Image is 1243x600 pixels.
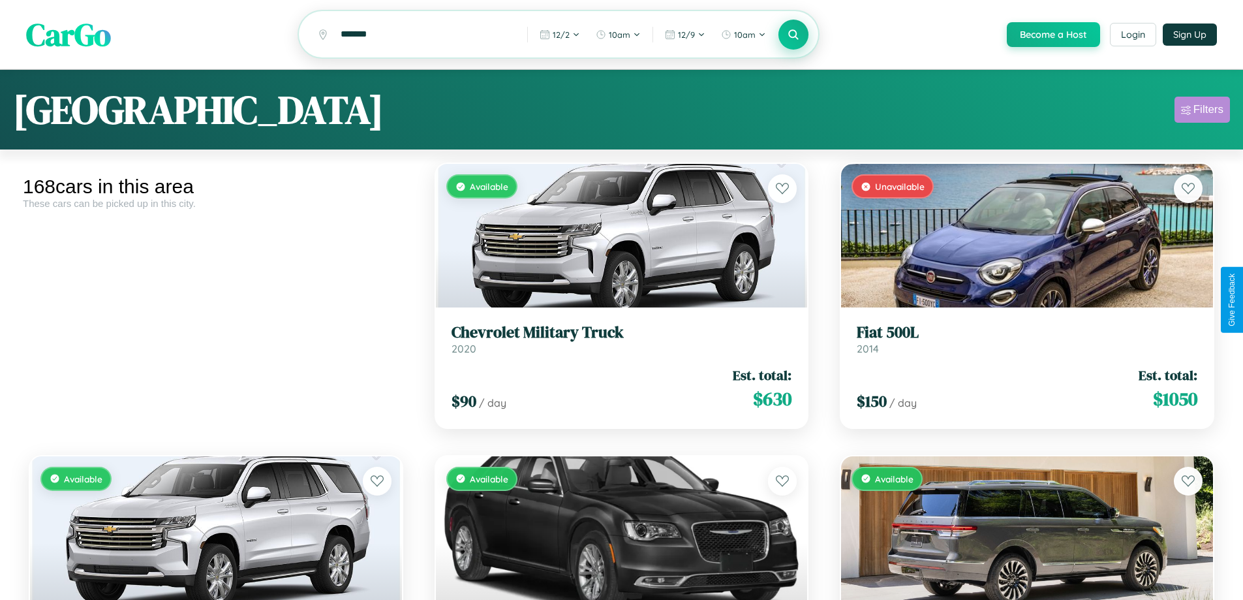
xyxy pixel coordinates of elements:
[64,473,102,484] span: Available
[609,29,630,40] span: 10am
[1153,386,1197,412] span: $ 1050
[875,473,913,484] span: Available
[452,323,792,355] a: Chevrolet Military Truck2020
[1193,103,1223,116] div: Filters
[1110,23,1156,46] button: Login
[857,323,1197,355] a: Fiat 500L2014
[26,13,111,56] span: CarGo
[452,390,476,412] span: $ 90
[857,390,887,412] span: $ 150
[1007,22,1100,47] button: Become a Host
[23,198,409,209] div: These cars can be picked up in this city.
[658,24,712,45] button: 12/9
[13,83,384,136] h1: [GEOGRAPHIC_DATA]
[1174,97,1230,123] button: Filters
[1139,366,1197,385] span: Est. total:
[23,176,409,198] div: 168 cars in this area
[889,396,917,409] span: / day
[1163,24,1217,46] button: Sign Up
[470,473,508,484] span: Available
[875,181,925,192] span: Unavailable
[857,323,1197,342] h3: Fiat 500L
[553,29,570,40] span: 12 / 2
[857,342,879,355] span: 2014
[1227,274,1236,326] div: Give Feedback
[452,323,792,342] h3: Chevrolet Military Truck
[678,29,695,40] span: 12 / 9
[753,386,791,412] span: $ 630
[734,29,756,40] span: 10am
[452,342,476,355] span: 2020
[470,181,508,192] span: Available
[589,24,647,45] button: 10am
[533,24,587,45] button: 12/2
[479,396,506,409] span: / day
[714,24,773,45] button: 10am
[733,366,791,385] span: Est. total:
